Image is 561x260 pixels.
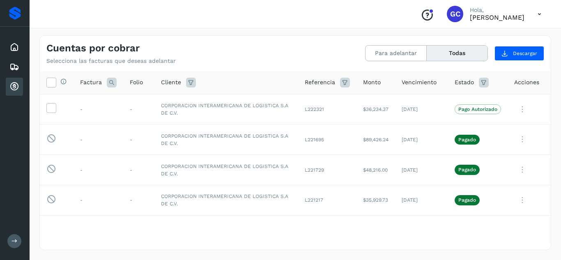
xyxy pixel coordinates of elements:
td: $36,234.37 [356,94,395,124]
button: Descargar [494,46,544,61]
td: [DATE] [395,185,448,215]
span: Cliente [161,78,181,87]
span: Estado [455,78,474,87]
td: CORPORACION INTERAMERICANA DE LOGISTICA S.A DE C.V. [154,215,298,246]
span: Vencimiento [402,78,437,87]
p: Pagado [458,167,476,173]
td: - [123,124,154,155]
p: Hola, [470,7,524,14]
td: L221729 [298,155,356,185]
td: - [123,215,154,246]
td: - [74,124,123,155]
td: $48,216.00 [356,155,395,185]
p: Pagado [458,197,476,203]
button: Para adelantar [366,46,427,61]
span: Folio [130,78,143,87]
p: Genaro Cortez Godínez [470,14,524,21]
td: CORPORACION INTERAMERICANA DE LOGISTICA S.A DE C.V. [154,155,298,185]
td: CORPORACION INTERAMERICANA DE LOGISTICA S.A DE C.V. [154,185,298,215]
td: - [74,94,123,124]
h4: Cuentas por cobrar [46,42,140,54]
div: Cuentas por cobrar [6,78,23,96]
button: Todas [427,46,487,61]
p: Selecciona las facturas que deseas adelantar [46,58,176,64]
td: - [74,185,123,215]
span: Factura [80,78,102,87]
td: L221695 [298,124,356,155]
td: - [123,155,154,185]
span: Monto [363,78,381,87]
div: Inicio [6,38,23,56]
td: [DATE] [395,124,448,155]
td: - [123,94,154,124]
td: CORPORACION INTERAMERICANA DE LOGISTICA S.A DE C.V. [154,124,298,155]
span: Descargar [513,50,537,57]
td: $24,452.78 [356,215,395,246]
span: Referencia [305,78,335,87]
p: Pagado [458,137,476,143]
td: - [74,215,123,246]
td: L222321 [298,94,356,124]
td: $35,929.73 [356,185,395,215]
td: $89,426.24 [356,124,395,155]
p: Pago Autorizado [458,106,497,112]
td: L221213 [298,215,356,246]
td: L221217 [298,185,356,215]
td: - [74,155,123,185]
td: CORPORACION INTERAMERICANA DE LOGISTICA S.A DE C.V. [154,94,298,124]
div: Embarques [6,58,23,76]
td: [DATE] [395,155,448,185]
td: [DATE] [395,94,448,124]
td: - [123,185,154,215]
td: [DATE] [395,215,448,246]
span: Acciones [514,78,539,87]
